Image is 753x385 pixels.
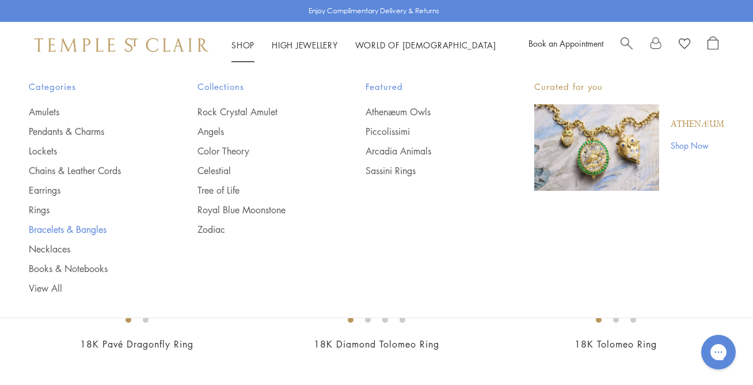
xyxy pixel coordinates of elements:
[671,139,724,152] a: Shop Now
[197,125,320,138] a: Angels
[29,262,151,275] a: Books & Notebooks
[366,80,488,94] span: Featured
[366,145,488,157] a: Arcadia Animals
[29,125,151,138] a: Pendants & Charms
[197,145,320,157] a: Color Theory
[80,338,193,350] a: 18K Pavé Dragonfly Ring
[35,38,208,52] img: Temple St. Clair
[29,164,151,177] a: Chains & Leather Cords
[366,105,488,118] a: Athenæum Owls
[309,5,439,17] p: Enjoy Complimentary Delivery & Returns
[272,39,338,51] a: High JewelleryHigh Jewellery
[29,243,151,255] a: Necklaces
[197,203,320,216] a: Royal Blue Moonstone
[197,223,320,236] a: Zodiac
[29,223,151,236] a: Bracelets & Bangles
[708,36,718,54] a: Open Shopping Bag
[29,80,151,94] span: Categories
[621,36,633,54] a: Search
[671,118,724,131] a: Athenæum
[29,105,151,118] a: Amulets
[29,184,151,197] a: Earrings
[231,39,254,51] a: ShopShop
[29,203,151,216] a: Rings
[197,164,320,177] a: Celestial
[29,282,151,295] a: View All
[528,37,603,49] a: Book an Appointment
[197,184,320,197] a: Tree of Life
[314,338,439,350] a: 18K Diamond Tolomeo Ring
[679,36,690,54] a: View Wishlist
[575,338,657,350] a: 18K Tolomeo Ring
[695,331,741,373] iframe: Gorgias live chat messenger
[366,164,488,177] a: Sassini Rings
[534,80,724,94] p: Curated for you
[355,39,496,51] a: World of [DEMOGRAPHIC_DATA]World of [DEMOGRAPHIC_DATA]
[197,80,320,94] span: Collections
[197,105,320,118] a: Rock Crystal Amulet
[366,125,488,138] a: Piccolissimi
[29,145,151,157] a: Lockets
[231,38,496,52] nav: Main navigation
